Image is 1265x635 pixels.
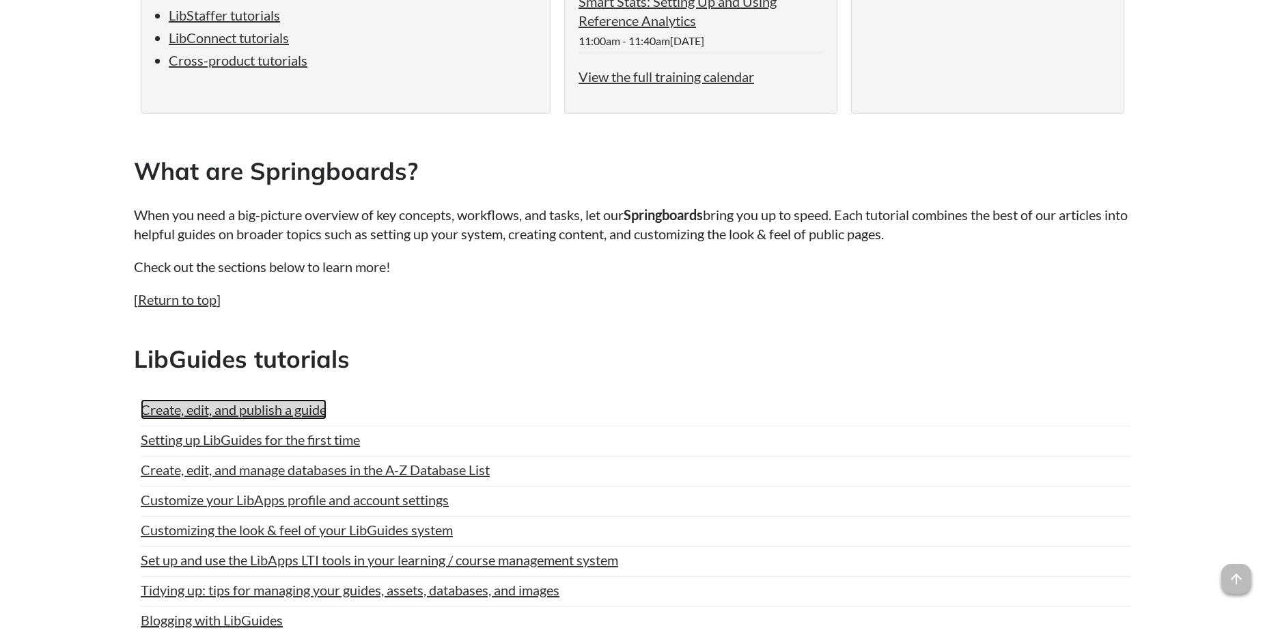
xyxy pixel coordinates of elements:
[1221,565,1251,582] a: arrow_upward
[169,7,280,23] a: LibStaffer tutorials
[169,29,289,46] a: LibConnect tutorials
[141,580,559,600] a: Tidying up: tips for managing your guides, assets, databases, and images
[141,399,326,420] a: Create, edit, and publish a guide
[134,342,1131,376] h2: LibGuides tutorials
[579,68,754,85] a: View the full training calendar
[141,610,283,630] a: Blogging with LibGuides
[134,154,1131,188] h2: What are Springboards?
[138,291,217,308] a: Return to top
[141,489,449,510] a: Customize your LibApps profile and account settings
[169,52,307,68] a: Cross-product tutorials
[624,206,703,223] strong: Springboards
[141,429,360,450] a: Setting up LibGuides for the first time
[579,34,704,47] span: 11:00am - 11:40am[DATE]
[141,550,618,570] a: Set up and use the LibApps LTI tools in your learning / course management system
[141,519,453,540] a: Customizing the look & feel of your LibGuides system
[134,290,1131,309] p: [ ]
[141,459,490,480] a: Create, edit, and manage databases in the A-Z Database List
[1221,564,1251,594] span: arrow_upward
[134,257,1131,276] p: Check out the sections below to learn more!
[134,205,1131,243] p: When you need a big-picture overview of key concepts, workflows, and tasks, let our bring you up ...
